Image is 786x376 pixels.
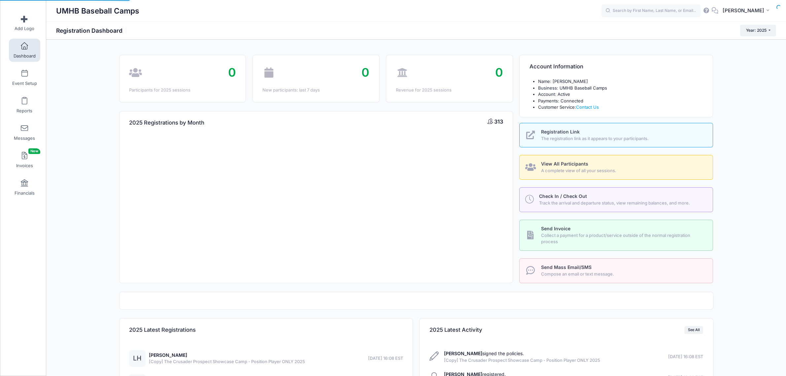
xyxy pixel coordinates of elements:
span: Collect a payment for a product/service outside of the normal registration process [541,232,705,245]
span: New [28,148,40,154]
span: Send Mass Email/SMS [541,264,592,270]
a: Messages [9,121,40,144]
span: Track the arrival and departure status, view remaining balances, and more. [539,200,705,207]
span: Financials [15,190,35,196]
strong: [PERSON_NAME] [444,351,482,356]
span: Send Invoice [541,226,570,231]
button: [PERSON_NAME] [718,3,776,19]
input: Search by First Name, Last Name, or Email... [601,4,701,18]
span: 0 [361,65,369,80]
span: Dashboard [14,53,36,59]
div: Participants for 2025 sessions [129,87,236,94]
span: Check In / Check Out [539,193,587,199]
div: Revenue for 2025 sessions [396,87,503,94]
a: Financials [9,176,40,199]
a: Dashboard [9,39,40,62]
span: 313 [494,118,503,125]
a: [PERSON_NAME]signed the policies. [444,351,524,356]
span: Add Logo [15,26,34,31]
h1: UMHB Baseball Camps [56,3,139,19]
span: 0 [228,65,236,80]
a: View All Participants A complete view of all your sessions. [519,155,713,180]
span: Reports [17,108,32,114]
span: [DATE] 16:08 EST [368,355,403,362]
h4: 2025 Registrations by Month [129,113,204,132]
li: Payments: Connected [538,98,703,104]
a: Registration Link The registration link as it appears to your participants. [519,123,713,148]
a: InvoicesNew [9,148,40,171]
button: Year: 2025 [740,25,776,36]
a: Check In / Check Out Track the arrival and departure status, view remaining balances, and more. [519,187,713,212]
div: LH [129,350,146,367]
a: See All [684,326,703,334]
span: Compose an email or text message. [541,271,705,278]
span: View All Participants [541,161,588,167]
span: Registration Link [541,129,580,134]
span: [DATE] 16:08 EST [668,354,703,360]
span: Invoices [16,163,33,169]
div: New participants: last 7 days [262,87,369,94]
li: Customer Service: [538,104,703,111]
span: Year: 2025 [746,28,767,33]
span: 0 [495,65,503,80]
li: Account: Active [538,91,703,98]
a: Send Invoice Collect a payment for a product/service outside of the normal registration process [519,220,713,251]
a: Add Logo [9,11,40,34]
h1: Registration Dashboard [56,27,128,34]
a: Contact Us [576,104,599,110]
a: LH [129,356,146,361]
span: The registration link as it appears to your participants. [541,135,705,142]
h4: Account Information [530,57,583,76]
li: Name: [PERSON_NAME] [538,78,703,85]
a: Reports [9,94,40,117]
li: Business: UMHB Baseball Camps [538,85,703,92]
h4: 2025 Latest Activity [429,320,482,339]
span: A complete view of all your sessions. [541,168,705,174]
span: Messages [14,135,35,141]
span: [Copy] The Crusader Prospect Showcase Camp - Position Player ONLY 2025 [149,358,305,365]
span: Event Setup [12,81,37,86]
span: [Copy] The Crusader Prospect Showcase Camp - Position Player ONLY 2025 [444,357,600,364]
a: Event Setup [9,66,40,89]
a: [PERSON_NAME] [149,352,187,358]
span: [PERSON_NAME] [723,7,764,14]
a: Send Mass Email/SMS Compose an email or text message. [519,258,713,283]
h4: 2025 Latest Registrations [129,320,196,339]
